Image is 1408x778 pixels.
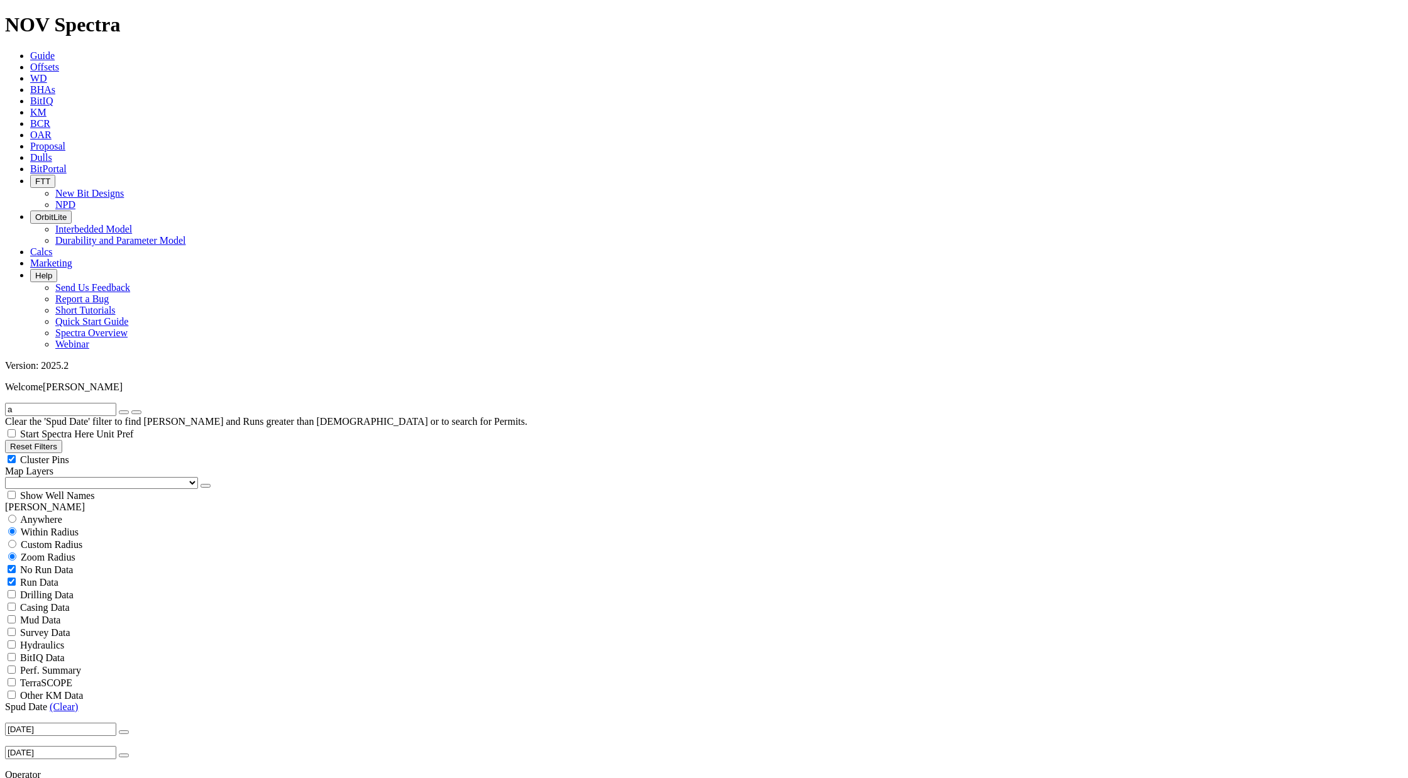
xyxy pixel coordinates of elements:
[30,269,57,282] button: Help
[30,163,67,174] a: BitPortal
[20,577,58,588] span: Run Data
[20,677,72,688] span: TerraSCOPE
[55,282,130,293] a: Send Us Feedback
[30,118,50,129] a: BCR
[50,701,78,712] a: (Clear)
[55,188,124,199] a: New Bit Designs
[30,73,47,84] a: WD
[30,107,47,118] a: KM
[30,152,52,163] a: Dulls
[35,177,50,186] span: FTT
[5,664,1403,676] filter-controls-checkbox: Performance Summary
[20,490,94,501] span: Show Well Names
[20,589,74,600] span: Drilling Data
[20,690,83,701] span: Other KM Data
[8,429,16,437] input: Start Spectra Here
[5,440,62,453] button: Reset Filters
[55,327,128,338] a: Spectra Overview
[20,665,81,676] span: Perf. Summary
[30,141,65,151] a: Proposal
[5,381,1403,393] p: Welcome
[55,293,109,304] a: Report a Bug
[5,723,116,736] input: After
[5,746,116,759] input: Before
[30,258,72,268] a: Marketing
[35,271,52,280] span: Help
[30,84,55,95] a: BHAs
[30,246,53,257] a: Calcs
[5,638,1403,651] filter-controls-checkbox: Hydraulics Analysis
[30,96,53,106] a: BitIQ
[21,527,79,537] span: Within Radius
[21,539,82,550] span: Custom Radius
[5,689,1403,701] filter-controls-checkbox: TerraSCOPE Data
[20,615,60,625] span: Mud Data
[20,514,62,525] span: Anywhere
[20,602,70,613] span: Casing Data
[21,552,75,562] span: Zoom Radius
[30,62,59,72] a: Offsets
[20,454,69,465] span: Cluster Pins
[5,403,116,416] input: Search
[5,416,527,427] span: Clear the 'Spud Date' filter to find [PERSON_NAME] and Runs greater than [DEMOGRAPHIC_DATA] or to...
[5,360,1403,371] div: Version: 2025.2
[20,429,94,439] span: Start Spectra Here
[5,701,47,712] span: Spud Date
[55,235,186,246] a: Durability and Parameter Model
[20,640,64,650] span: Hydraulics
[55,339,89,349] a: Webinar
[5,13,1403,36] h1: NOV Spectra
[5,501,1403,513] div: [PERSON_NAME]
[43,381,123,392] span: [PERSON_NAME]
[20,652,65,663] span: BitIQ Data
[5,466,53,476] span: Map Layers
[5,676,1403,689] filter-controls-checkbox: TerraSCOPE Data
[96,429,133,439] span: Unit Pref
[30,129,52,140] a: OAR
[20,564,73,575] span: No Run Data
[30,50,55,61] a: Guide
[20,627,70,638] span: Survey Data
[30,175,55,188] button: FTT
[55,224,132,234] a: Interbedded Model
[35,212,67,222] span: OrbitLite
[55,305,116,315] a: Short Tutorials
[55,199,75,210] a: NPD
[55,316,128,327] a: Quick Start Guide
[30,211,72,224] button: OrbitLite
